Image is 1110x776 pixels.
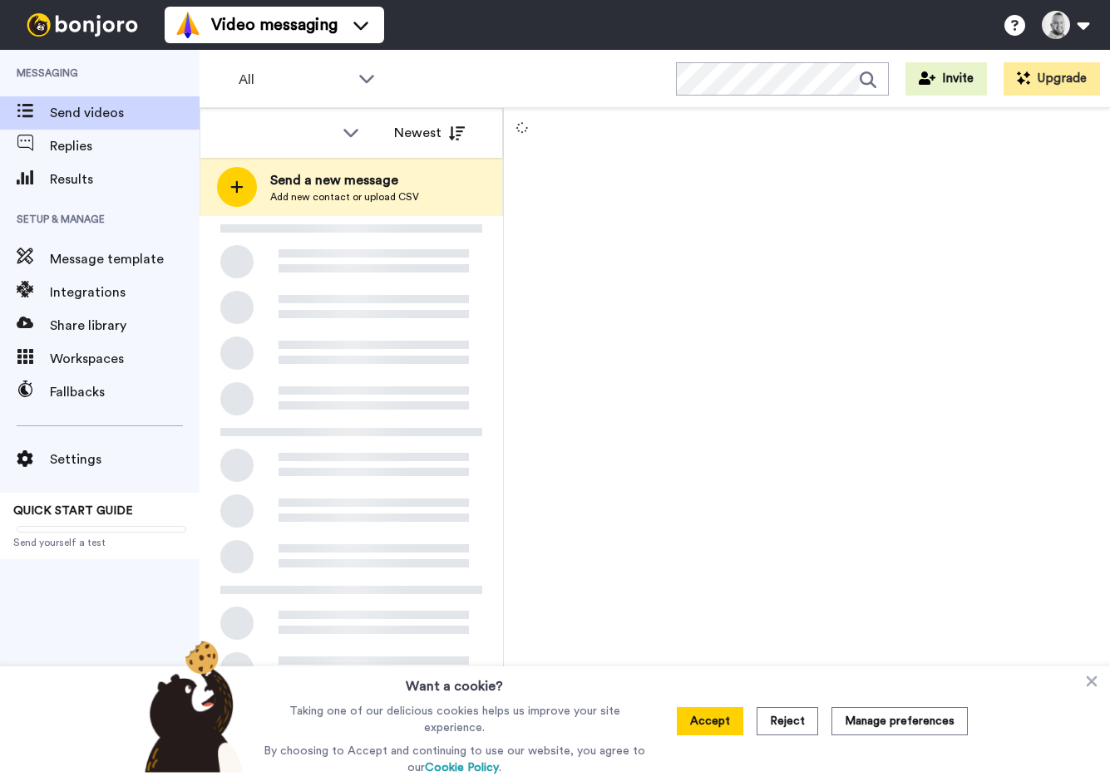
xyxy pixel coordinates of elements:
[13,505,133,517] span: QUICK START GUIDE
[50,449,200,469] span: Settings
[382,116,477,150] button: Newest
[20,13,145,37] img: bj-logo-header-white.svg
[175,12,201,38] img: vm-color.svg
[50,349,200,369] span: Workspaces
[50,282,200,302] span: Integrations
[831,707,968,735] button: Manage preferences
[905,62,987,96] button: Invite
[270,170,419,190] span: Send a new message
[50,249,200,269] span: Message template
[239,70,350,90] span: All
[211,13,338,37] span: Video messaging
[757,707,818,735] button: Reject
[425,762,499,774] a: Cookie Policy
[130,640,253,773] img: bear-with-cookie.png
[50,382,200,402] span: Fallbacks
[677,707,743,735] button: Accept
[50,136,200,156] span: Replies
[50,103,200,123] span: Send videos
[270,190,419,204] span: Add new contact or upload CSV
[50,169,200,189] span: Results
[13,536,186,549] span: Send yourself a test
[259,703,649,736] p: Taking one of our delicious cookies helps us improve your site experience.
[50,316,200,336] span: Share library
[259,743,649,776] p: By choosing to Accept and continuing to use our website, you agree to our .
[406,666,503,696] h3: Want a cookie?
[1004,62,1100,96] button: Upgrade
